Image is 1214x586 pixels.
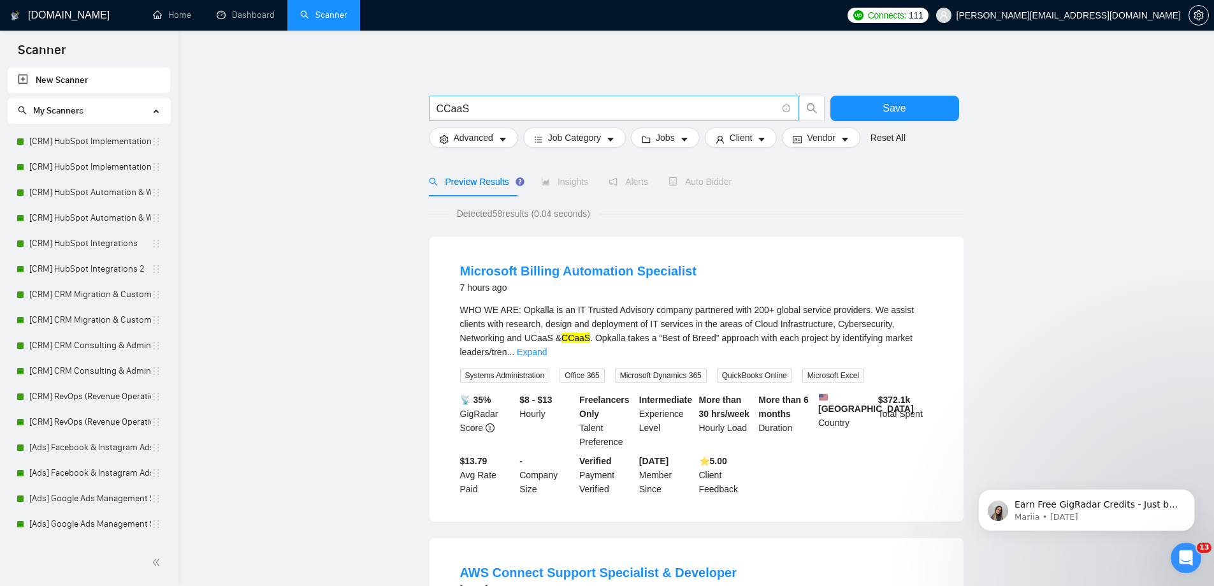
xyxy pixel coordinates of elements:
span: Microsoft Excel [802,369,864,383]
span: idcard [793,135,802,144]
span: search [429,177,438,186]
button: idcardVendorcaret-down [782,128,860,148]
span: holder [151,238,161,249]
span: Scanner [8,41,76,68]
span: Alerts [609,177,648,187]
span: holder [151,341,161,351]
b: ⭐️ 5.00 [699,456,727,466]
b: 📡 35% [460,395,491,405]
a: [CRM] HubSpot Implementation & Onboarding 2 [29,154,151,180]
span: holder [151,315,161,325]
li: [CRM] CRM Migration & Customization [8,282,170,307]
a: [CRM] RevOps (Revenue Operations) [29,384,151,409]
a: dashboardDashboard [217,10,275,20]
span: Connects: [868,8,906,22]
a: searchScanner [300,10,347,20]
span: QuickBooks Online [717,369,792,383]
a: [CRM] CRM Consulting & Administration 2 [29,358,151,384]
div: Payment Verified [577,454,637,496]
a: [CRM] HubSpot Integrations 2 [29,256,151,282]
b: $13.79 [460,456,488,466]
img: 🇺🇸 [819,393,828,402]
span: caret-down [757,135,766,144]
button: folderJobscaret-down [631,128,700,148]
a: AWS Connect Support Specialist & Developer [460,566,737,580]
span: holder [151,162,161,172]
span: caret-down [841,135,849,144]
b: $8 - $13 [519,395,552,405]
a: [CRM] RevOps (Revenue Operations) 2 [29,409,151,435]
span: double-left [152,556,164,569]
span: Advanced [454,131,493,145]
div: Total Spent [876,393,936,449]
b: Intermediate [639,395,692,405]
li: [CRM] HubSpot Implementation & Onboarding [8,129,170,154]
span: 111 [909,8,923,22]
span: holder [151,289,161,300]
span: Vendor [807,131,835,145]
img: logo [11,6,20,26]
div: Experience Level [637,393,697,449]
button: settingAdvancedcaret-down [429,128,518,148]
div: 7 hours ago [460,280,697,295]
b: $ 372.1k [878,395,911,405]
span: search [18,106,27,115]
li: [Ads] Facebook & Instagram Ads Management Scanner 2 [8,460,170,486]
span: user [716,135,725,144]
span: search [800,103,824,114]
li: [CRM] CRM Consulting & Administration [8,333,170,358]
button: setting [1189,5,1209,26]
span: holder [151,494,161,504]
span: Client [730,131,753,145]
button: Save [830,96,959,121]
li: [CRM] HubSpot Automation & Workflows 2 [8,205,170,231]
iframe: Intercom notifications message [959,462,1214,552]
li: [CRM] HubSpot Integrations 2 [8,256,170,282]
span: setting [440,135,449,144]
button: barsJob Categorycaret-down [523,128,626,148]
span: 13 [1197,543,1211,553]
b: More than 6 months [758,395,809,419]
span: Insights [541,177,588,187]
span: holder [151,519,161,529]
a: [Ads] Facebook & Instagram Ads Management Scanner [29,435,151,460]
span: Microsoft Dynamics 365 [615,369,707,383]
span: caret-down [498,135,507,144]
div: WHO WE ARE: Opkalla is an IT Trusted Advisory company partnered with 200+ global service provider... [460,303,933,359]
div: Country [816,393,876,449]
li: [CRM] HubSpot Integrations [8,231,170,256]
span: holder [151,213,161,223]
li: [CRM] CRM Migration & Customization 2 [8,307,170,333]
li: [Ads] Facebook & Instagram Ads Management Scanner [8,435,170,460]
b: - [519,456,523,466]
span: area-chart [541,177,550,186]
div: Member Since [637,454,697,496]
b: Freelancers Only [579,395,630,419]
a: Expand [517,347,547,357]
li: [CRM] RevOps (Revenue Operations) 2 [8,409,170,435]
li: [Ads] Google Ads Management Scanner 2 [8,511,170,537]
a: homeHome [153,10,191,20]
span: Job Category [548,131,601,145]
b: [DATE] [639,456,668,466]
span: Detected 58 results (0.04 seconds) [448,207,599,221]
a: [Ads] Google Ads Management Scanner 2 [29,511,151,537]
a: [CRM] HubSpot Automation & Workflows 2 [29,205,151,231]
a: Microsoft Billing Automation Specialist [460,264,697,278]
b: More than 30 hrs/week [699,395,749,419]
li: [Ads] PPC & Paid Search Scanner [8,537,170,562]
div: Hourly Load [697,393,756,449]
span: info-circle [486,423,495,432]
span: holder [151,187,161,198]
span: holder [151,366,161,376]
img: upwork-logo.png [853,10,864,20]
span: Auto Bidder [668,177,732,187]
span: Preview Results [429,177,521,187]
li: [CRM] HubSpot Implementation & Onboarding 2 [8,154,170,180]
span: notification [609,177,618,186]
li: [CRM] HubSpot Automation & Workflows [8,180,170,205]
